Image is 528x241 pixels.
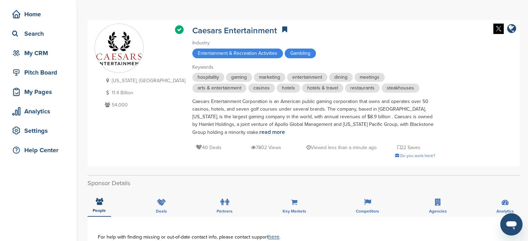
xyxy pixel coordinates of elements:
[283,209,306,213] span: Key Markets
[98,234,509,240] div: For help with finding missing or out-of-date contact info, please contact support .
[496,209,514,213] span: Analytics
[254,73,285,82] span: marketing
[7,103,69,119] a: Analytics
[382,84,419,93] span: steakhouses
[226,73,252,82] span: gaming
[268,233,279,240] a: here
[493,24,504,34] img: Twitter white
[307,143,377,152] p: Viewed less than a minute ago
[87,179,520,188] h2: Sponsor Details
[285,49,316,58] span: Gambling
[259,129,285,136] a: read more
[196,143,221,152] p: 40 Deals
[345,84,380,93] span: restaurants
[7,84,69,100] a: My Pages
[302,84,343,93] span: hotels & travel
[7,6,69,22] a: Home
[251,143,281,152] p: 7802 Views
[192,63,435,71] div: Keywords
[400,153,435,158] span: Do you work here?
[10,8,69,20] div: Home
[329,73,353,82] span: dining
[103,101,185,109] p: 54,000
[10,105,69,118] div: Analytics
[7,123,69,139] a: Settings
[217,209,233,213] span: Partners
[429,209,447,213] span: Agencies
[93,208,106,213] span: People
[10,144,69,156] div: Help Center
[95,32,143,65] img: Sponsorpitch & Caesars Entertainment
[10,86,69,98] div: My Pages
[7,142,69,158] a: Help Center
[356,209,379,213] span: Competitors
[248,84,275,93] span: casinos
[397,143,420,152] p: 22 Saves
[10,47,69,59] div: My CRM
[7,26,69,42] a: Search
[192,73,224,82] span: hospitality
[10,66,69,79] div: Pitch Board
[7,45,69,61] a: My CRM
[192,26,277,36] a: Caesars Entertainment
[192,49,283,58] span: Entertainment & Recreation Activities
[277,84,300,93] span: hotels
[287,73,327,82] span: entertainment
[507,24,516,35] a: company link
[500,213,522,235] iframe: Button to launch messaging window
[7,64,69,80] a: Pitch Board
[10,124,69,137] div: Settings
[10,27,69,40] div: Search
[192,39,435,47] div: Industry
[156,209,167,213] span: Deals
[192,98,435,136] div: Caesars Entertainment Corporation is an American public gaming corporation that owns and operates...
[103,76,185,85] p: [US_STATE], [GEOGRAPHIC_DATA]
[395,153,435,158] a: Do you work here?
[354,73,385,82] span: meetings
[192,84,246,93] span: arts & entertainment
[103,88,185,97] p: 11.4 Billion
